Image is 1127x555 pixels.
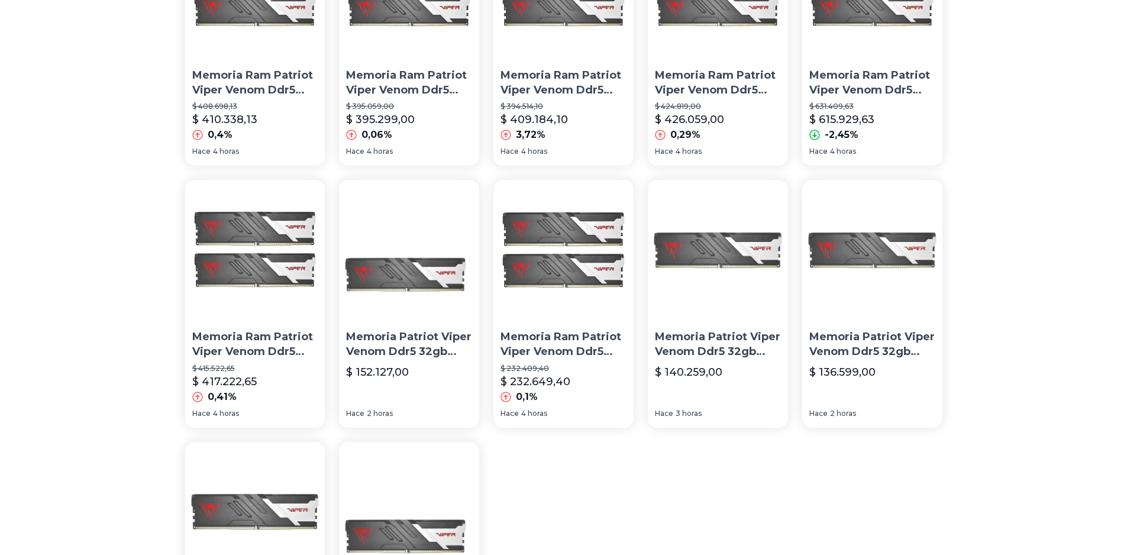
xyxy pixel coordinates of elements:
[500,364,627,373] p: $ 232.409,40
[500,409,519,418] span: Hace
[192,373,257,390] p: $ 417.222,65
[500,68,627,98] p: Memoria Ram Patriot Viper Venom Ddr5 32gb (2 X 16gb) 7000mhz
[648,180,788,320] img: Memoria Patriot Viper Venom Ddr5 32gb 5600mts Cl36
[346,111,415,128] p: $ 395.299,00
[192,364,318,373] p: $ 415.522,65
[809,147,828,156] span: Hace
[655,330,781,359] p: Memoria Patriot Viper Venom Ddr5 32gb 5600mts Cl36
[192,147,211,156] span: Hace
[213,147,239,156] span: 4 horas
[655,68,781,98] p: Memoria Ram Patriot Viper Venom Ddr5 32gb (2 X 16gb) 6200mhz
[192,111,257,128] p: $ 410.338,13
[192,330,318,359] p: Memoria Ram Patriot Viper Venom Ddr5 32gb (2 X 16gb) 6800mhz
[802,180,942,320] img: Memoria Patriot Viper Venom Ddr5 32gb 5200mts Cl36
[670,128,700,142] p: 0,29%
[655,111,724,128] p: $ 426.059,00
[367,409,393,418] span: 2 horas
[192,102,318,111] p: $ 408.698,13
[655,102,781,111] p: $ 424.819,00
[830,147,856,156] span: 4 horas
[809,364,876,380] p: $ 136.599,00
[676,409,702,418] span: 3 horas
[346,409,364,418] span: Hace
[809,102,935,111] p: $ 631.409,63
[185,180,325,427] a: Memoria Ram Patriot Viper Venom Ddr5 32gb (2 X 16gb) 6800mhzMemoria Ram Patriot Viper Venom Ddr5 ...
[213,409,239,418] span: 4 horas
[809,330,935,359] p: Memoria Patriot Viper Venom Ddr5 32gb 5200mts Cl36
[346,147,364,156] span: Hace
[521,409,547,418] span: 4 horas
[500,102,627,111] p: $ 394.514,10
[208,128,232,142] p: 0,4%
[655,147,673,156] span: Hace
[655,409,673,418] span: Hace
[802,180,942,427] a: Memoria Patriot Viper Venom Ddr5 32gb 5200mts Cl36Memoria Patriot Viper Venom Ddr5 32gb 5200mts C...
[500,111,568,128] p: $ 409.184,10
[346,68,472,98] p: Memoria Ram Patriot Viper Venom Ddr5 32gb (2 X 16gb) 5600mhz
[809,68,935,98] p: Memoria Ram Patriot Viper Venom Ddr5 64gb (2 X 32gb) 5600mhz
[361,128,392,142] p: 0,06%
[648,180,788,427] a: Memoria Patriot Viper Venom Ddr5 32gb 5600mts Cl36Memoria Patriot Viper Venom Ddr5 32gb 5600mts C...
[192,409,211,418] span: Hace
[500,330,627,359] p: Memoria Ram Patriot Viper Venom Ddr5 32gb (2 X 16gb) 6000mhz
[367,147,393,156] span: 4 horas
[500,373,570,390] p: $ 232.649,40
[809,111,874,128] p: $ 615.929,63
[521,147,547,156] span: 4 horas
[339,180,479,427] a: Memoria Patriot Viper Venom Ddr5 32gb 6000 Mts Cl30 BlkMemoria Patriot Viper Venom Ddr5 32gb 6000...
[346,364,409,380] p: $ 152.127,00
[346,102,472,111] p: $ 395.059,00
[339,180,479,320] img: Memoria Patriot Viper Venom Ddr5 32gb 6000 Mts Cl30 Blk
[493,180,634,320] img: Memoria Ram Patriot Viper Venom Ddr5 32gb (2 X 16gb) 6000mhz
[830,409,856,418] span: 2 horas
[185,180,325,320] img: Memoria Ram Patriot Viper Venom Ddr5 32gb (2 X 16gb) 6800mhz
[500,147,519,156] span: Hace
[493,180,634,427] a: Memoria Ram Patriot Viper Venom Ddr5 32gb (2 X 16gb) 6000mhzMemoria Ram Patriot Viper Venom Ddr5 ...
[676,147,702,156] span: 4 horas
[208,390,237,404] p: 0,41%
[809,409,828,418] span: Hace
[655,364,722,380] p: $ 140.259,00
[516,128,545,142] p: 3,72%
[825,128,858,142] p: -2,45%
[192,68,318,98] p: Memoria Ram Patriot Viper Venom Ddr5 32gb (2 X 16gb) 6600mhz
[516,390,538,404] p: 0,1%
[346,330,472,359] p: Memoria Patriot Viper Venom Ddr5 32gb 6000 Mts Cl30 Blk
